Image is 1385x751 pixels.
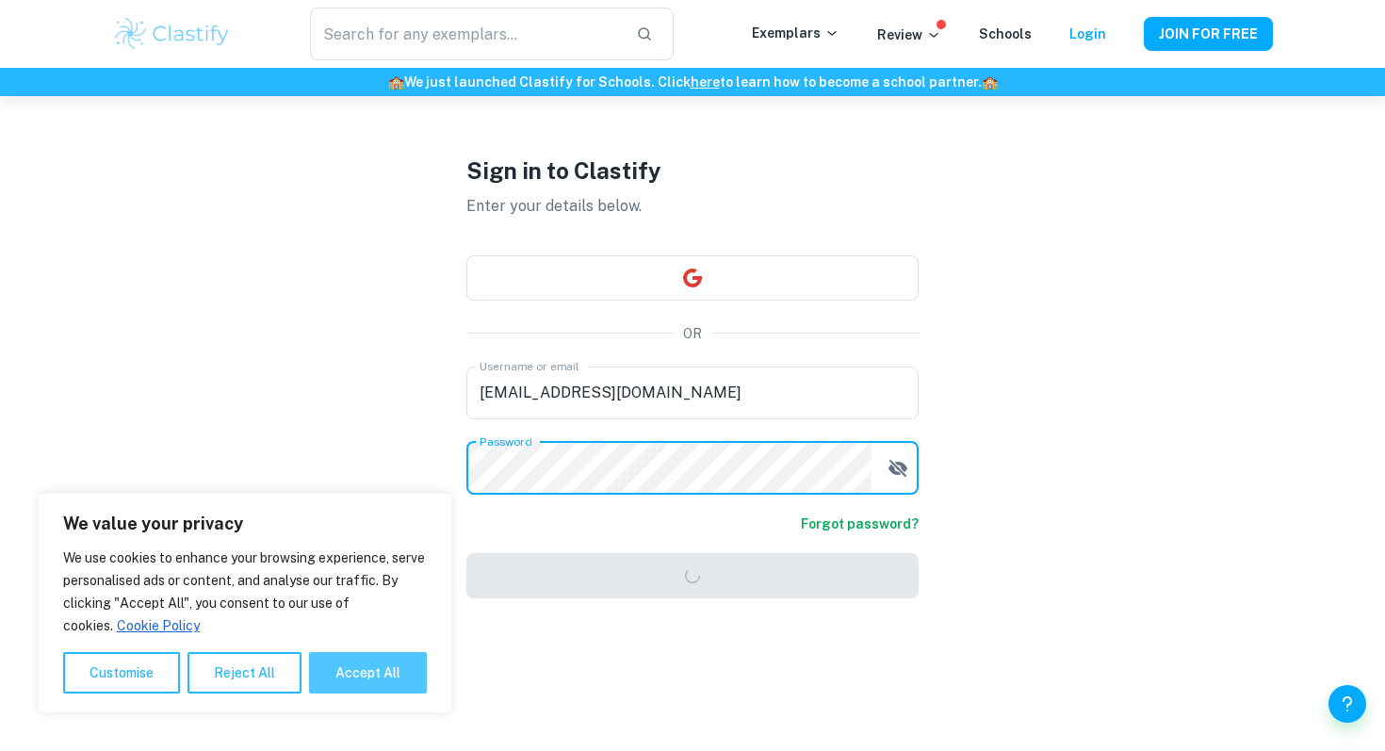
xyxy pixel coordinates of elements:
button: Customise [63,652,180,694]
label: Password [480,433,531,449]
button: JOIN FOR FREE [1144,17,1273,51]
p: We use cookies to enhance your browsing experience, serve personalised ads or content, and analys... [63,547,427,637]
span: 🏫 [388,74,404,90]
p: Review [877,24,941,45]
p: OR [683,323,702,344]
button: Reject All [187,652,301,694]
a: Cookie Policy [116,617,201,634]
h6: We just launched Clastify for Schools. Click to learn how to become a school partner. [4,72,1381,92]
p: We value your privacy [63,513,427,535]
button: Accept All [309,652,427,694]
a: Login [1069,26,1106,41]
div: We value your privacy [38,493,452,713]
h1: Sign in to Clastify [466,154,919,188]
p: Enter your details below. [466,195,919,218]
a: here [691,74,720,90]
button: Help and Feedback [1328,685,1366,723]
label: Username or email [480,358,579,374]
img: Clastify logo [112,15,232,53]
span: 🏫 [982,74,998,90]
input: Search for any exemplars... [310,8,621,60]
p: Exemplars [752,23,839,43]
a: Forgot password? [801,514,919,534]
a: Schools [979,26,1032,41]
